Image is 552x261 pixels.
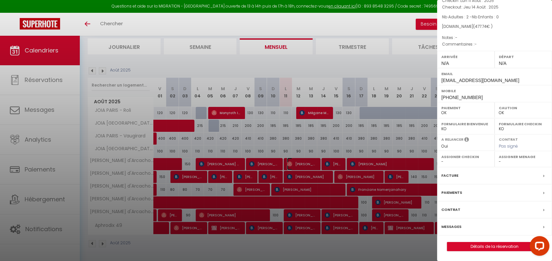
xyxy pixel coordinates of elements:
label: Assigner Checkin [441,153,490,160]
label: Formulaire Bienvenue [441,121,490,127]
label: Contrat [441,206,460,213]
label: Facture [441,172,458,179]
span: Nb Enfants : 0 [472,14,499,20]
label: A relancer [441,137,463,142]
button: Détails de la réservation [447,242,542,251]
p: Commentaires : [442,41,547,48]
span: [EMAIL_ADDRESS][DOMAIN_NAME] [441,78,519,83]
p: Notes : [442,34,547,41]
label: Paiement [441,105,490,111]
label: Paiements [441,189,462,196]
span: - [475,41,477,47]
span: N/A [441,61,449,66]
label: Contrat [499,137,518,141]
label: Arrivée [441,53,490,60]
p: Checkout : [442,4,547,10]
label: Messages [441,223,461,230]
span: N/A [499,61,506,66]
label: Mobile [441,88,548,94]
label: Assigner Menage [499,153,548,160]
span: - [455,35,457,40]
label: Départ [499,53,548,60]
label: Formulaire Checkin [499,121,548,127]
label: Email [441,70,548,77]
iframe: LiveChat chat widget [524,233,552,261]
span: [PHONE_NUMBER] [441,95,483,100]
div: [DOMAIN_NAME] [442,24,547,30]
span: Jeu 14 Août . 2025 [463,4,498,10]
label: Caution [499,105,548,111]
i: Sélectionner OUI si vous souhaiter envoyer les séquences de messages post-checkout [464,137,469,144]
span: Nb Adultes : 2 - [442,14,499,20]
span: 477.74 [475,24,487,29]
a: Détails de la réservation [447,242,542,251]
span: ( € ) [473,24,493,29]
span: Pas signé [499,143,518,149]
